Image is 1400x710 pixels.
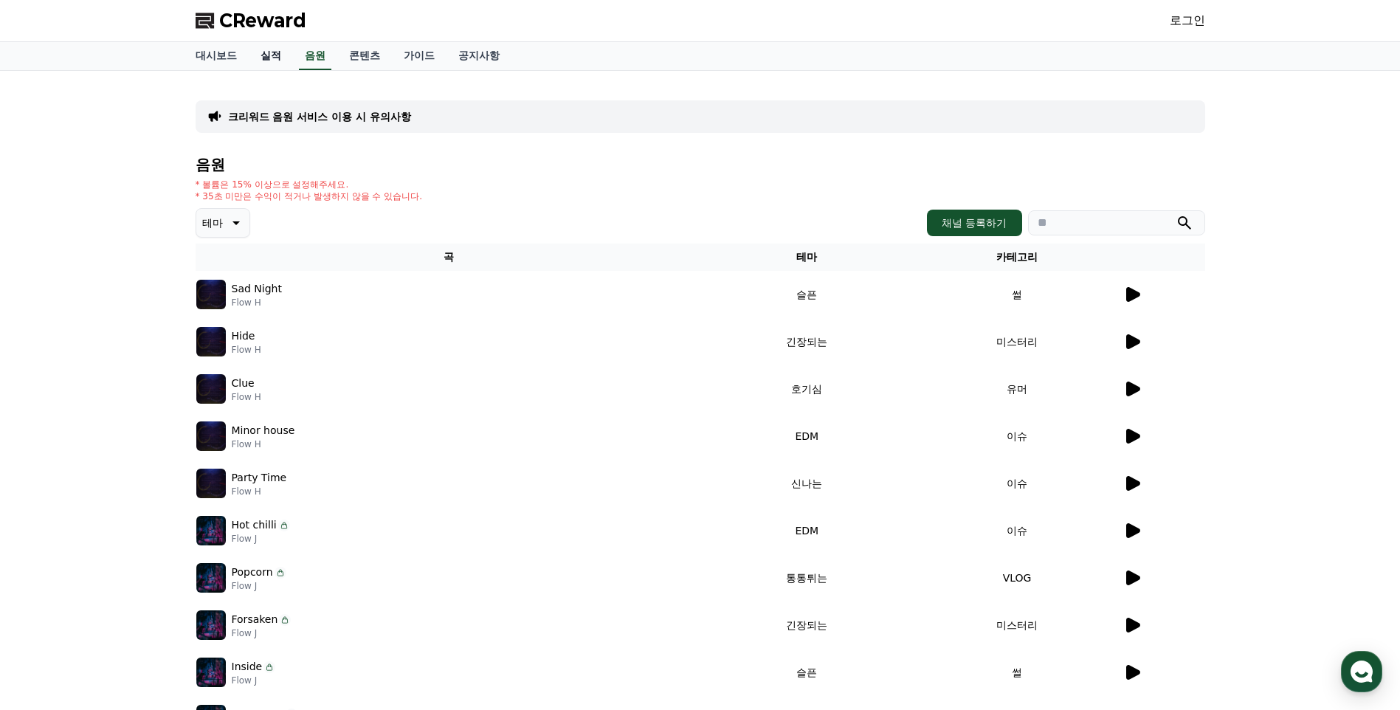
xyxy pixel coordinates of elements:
p: Flow J [232,675,276,686]
td: 호기심 [702,365,912,413]
td: 이슈 [912,460,1123,507]
td: EDM [702,413,912,460]
th: 카테고리 [912,244,1123,271]
img: music [196,610,226,640]
p: Forsaken [232,612,278,627]
span: 홈 [46,490,55,502]
img: music [196,327,226,356]
a: 크리워드 음원 서비스 이용 시 유의사항 [228,109,411,124]
a: CReward [196,9,306,32]
a: 공지사항 [446,42,511,70]
p: Flow J [232,627,292,639]
td: VLOG [912,554,1123,602]
td: 긴장되는 [702,602,912,649]
td: 이슈 [912,507,1123,554]
th: 곡 [196,244,702,271]
td: 미스터리 [912,602,1123,649]
a: 실적 [249,42,293,70]
td: 썰 [912,271,1123,318]
p: Flow H [232,344,261,356]
p: * 볼륨은 15% 이상으로 설정해주세요. [196,179,423,190]
span: 대화 [135,491,153,503]
img: music [196,658,226,687]
td: 미스터리 [912,318,1123,365]
img: music [196,374,226,404]
p: Flow H [232,486,287,497]
p: Popcorn [232,565,273,580]
p: Clue [232,376,255,391]
p: Flow J [232,580,286,592]
td: 이슈 [912,413,1123,460]
img: music [196,280,226,309]
td: 유머 [912,365,1123,413]
p: Flow J [232,533,290,545]
button: 채널 등록하기 [927,210,1021,236]
td: 슬픈 [702,271,912,318]
img: music [196,421,226,451]
a: 가이드 [392,42,446,70]
img: music [196,469,226,498]
a: 음원 [299,42,331,70]
p: Flow H [232,391,261,403]
a: 설정 [190,468,283,505]
th: 테마 [702,244,912,271]
p: Inside [232,659,263,675]
a: 홈 [4,468,97,505]
a: 콘텐츠 [337,42,392,70]
p: Flow H [232,438,295,450]
td: 슬픈 [702,649,912,696]
td: 썰 [912,649,1123,696]
button: 테마 [196,208,250,238]
td: 신나는 [702,460,912,507]
img: music [196,563,226,593]
h4: 음원 [196,156,1205,173]
a: 대화 [97,468,190,505]
a: 로그인 [1170,12,1205,30]
p: Minor house [232,423,295,438]
p: Party Time [232,470,287,486]
p: Hide [232,328,255,344]
p: Hot chilli [232,517,277,533]
p: Flow H [232,297,282,309]
span: CReward [219,9,306,32]
p: * 35초 미만은 수익이 적거나 발생하지 않을 수 있습니다. [196,190,423,202]
td: EDM [702,507,912,554]
a: 대시보드 [184,42,249,70]
p: 테마 [202,213,223,233]
td: 긴장되는 [702,318,912,365]
span: 설정 [228,490,246,502]
td: 통통튀는 [702,554,912,602]
p: Sad Night [232,281,282,297]
img: music [196,516,226,545]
